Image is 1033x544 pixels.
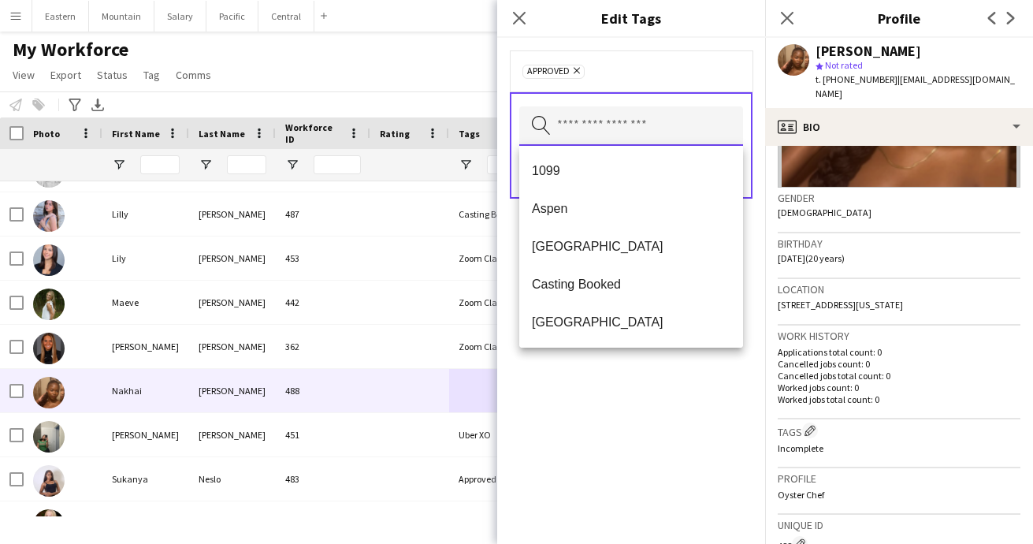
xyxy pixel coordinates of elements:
[206,1,258,32] button: Pacific
[102,237,189,280] div: Lily
[276,325,370,368] div: 362
[532,277,730,292] span: Casting Booked
[459,158,473,172] button: Open Filter Menu
[65,95,84,114] app-action-btn: Advanced filters
[276,413,370,456] div: 451
[314,155,361,174] input: Workforce ID Filter Input
[816,44,921,58] div: [PERSON_NAME]
[32,1,89,32] button: Eastern
[102,281,189,324] div: Maeve
[778,329,1020,343] h3: Work history
[189,281,276,324] div: [PERSON_NAME]
[778,191,1020,205] h3: Gender
[449,192,544,236] div: Casting Booked
[89,1,154,32] button: Mountain
[102,457,189,501] div: Sukanya
[778,358,1020,370] p: Cancelled jobs count: 0
[88,95,107,114] app-action-btn: Export XLSX
[199,128,245,140] span: Last Name
[532,201,730,216] span: Aspen
[765,8,1033,28] h3: Profile
[532,239,730,254] span: [GEOGRAPHIC_DATA]
[33,333,65,364] img: Marley McCall
[258,1,314,32] button: Central
[778,423,1020,439] h3: Tags
[102,413,189,456] div: [PERSON_NAME]
[778,237,1020,251] h3: Birthday
[33,465,65,497] img: Sukanya Neslo
[765,108,1033,146] div: Bio
[778,370,1020,382] p: Cancelled jobs total count: 0
[33,128,60,140] span: Photo
[189,457,276,501] div: Neslo
[778,442,1020,454] p: Incomplete
[50,68,81,82] span: Export
[532,315,730,330] span: [GEOGRAPHIC_DATA]
[189,369,276,412] div: [PERSON_NAME]
[44,65,87,85] a: Export
[33,421,65,453] img: Natalie Alvarado
[778,471,1020,486] h3: Profile
[825,59,863,71] span: Not rated
[102,369,189,412] div: Nakhai
[189,325,276,368] div: [PERSON_NAME]
[285,158,299,172] button: Open Filter Menu
[527,65,570,78] span: Approved
[778,393,1020,405] p: Worked jobs total count: 0
[102,325,189,368] div: [PERSON_NAME]
[778,207,871,218] span: [DEMOGRAPHIC_DATA]
[276,281,370,324] div: 442
[778,282,1020,296] h3: Location
[778,489,1020,501] p: Oyster Chef
[459,128,480,140] span: Tags
[276,192,370,236] div: 487
[449,237,544,280] div: Zoom Class Completed
[285,121,342,145] span: Workforce ID
[449,457,544,501] div: Approved
[276,457,370,501] div: 483
[33,289,65,320] img: Maeve Sheehan
[449,325,544,368] div: Zoom Class Completed
[102,192,189,236] div: Lilly
[112,128,160,140] span: First Name
[6,65,41,85] a: View
[33,509,65,541] img: Sundy Zimmermann
[189,192,276,236] div: [PERSON_NAME]
[778,382,1020,393] p: Worked jobs count: 0
[276,237,370,280] div: 453
[276,369,370,412] div: 488
[199,158,213,172] button: Open Filter Menu
[227,155,266,174] input: Last Name Filter Input
[143,68,160,82] span: Tag
[380,128,410,140] span: Rating
[33,244,65,276] img: Lily Schwartz
[778,299,903,311] span: [STREET_ADDRESS][US_STATE]
[532,163,730,178] span: 1099
[140,155,180,174] input: First Name Filter Input
[112,158,126,172] button: Open Filter Menu
[778,252,845,264] span: [DATE] (20 years)
[497,8,765,28] h3: Edit Tags
[189,237,276,280] div: [PERSON_NAME]
[778,346,1020,358] p: Applications total count: 0
[91,65,134,85] a: Status
[487,155,534,174] input: Tags Filter Input
[154,1,206,32] button: Salary
[449,281,544,324] div: Zoom Class Completed
[189,413,276,456] div: [PERSON_NAME]
[449,413,544,456] div: Uber XO
[13,38,128,61] span: My Workforce
[778,518,1020,532] h3: Unique ID
[176,68,211,82] span: Comms
[169,65,217,85] a: Comms
[13,68,35,82] span: View
[97,68,128,82] span: Status
[33,200,65,232] img: Lilly Follick
[816,73,1015,99] span: | [EMAIL_ADDRESS][DOMAIN_NAME]
[816,73,897,85] span: t. [PHONE_NUMBER]
[137,65,166,85] a: Tag
[33,377,65,408] img: Nakhai Wilson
